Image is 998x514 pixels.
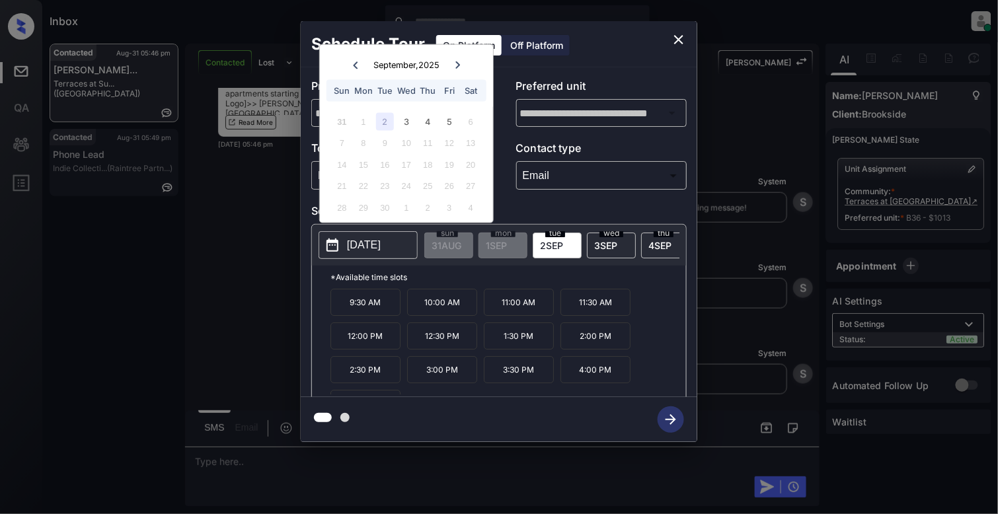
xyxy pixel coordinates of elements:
div: Not available Monday, September 15th, 2025 [354,155,372,173]
p: 11:30 AM [560,289,631,316]
div: Not available Tuesday, September 16th, 2025 [376,155,394,173]
div: Not available Saturday, September 13th, 2025 [462,134,480,152]
button: close [666,26,692,53]
div: Not available Wednesday, September 10th, 2025 [397,134,415,152]
div: Not available Tuesday, September 30th, 2025 [376,198,394,216]
p: 4:00 PM [560,356,631,383]
span: 2 SEP [540,240,563,251]
div: Choose Wednesday, September 3rd, 2025 [397,112,415,130]
div: Not available Thursday, September 11th, 2025 [419,134,437,152]
div: On Platform [436,35,502,55]
div: Not available Wednesday, October 1st, 2025 [397,198,415,216]
div: Not available Monday, September 8th, 2025 [354,134,372,152]
div: Choose Thursday, September 4th, 2025 [419,112,437,130]
div: Not available Wednesday, September 17th, 2025 [397,155,415,173]
p: Preferred community [311,78,482,99]
p: 1:30 PM [484,322,554,349]
button: btn-next [650,402,692,437]
div: Not available Sunday, September 14th, 2025 [333,155,351,173]
div: Sun [333,82,351,100]
div: September , 2025 [373,60,440,70]
button: [DATE] [319,231,418,259]
span: wed [599,229,623,237]
div: Mon [354,82,372,100]
div: Not available Wednesday, September 24th, 2025 [397,177,415,195]
p: 10:00 AM [407,289,477,316]
div: Not available Saturday, September 6th, 2025 [462,112,480,130]
div: date-select [587,233,636,258]
div: Fri [440,82,458,100]
p: Tour type [311,140,482,161]
div: Not available Friday, September 26th, 2025 [440,177,458,195]
span: thu [654,229,673,237]
p: 4:30 PM [330,390,401,417]
p: 3:00 PM [407,356,477,383]
span: tue [545,229,565,237]
p: 2:00 PM [560,322,631,349]
div: Not available Friday, September 19th, 2025 [440,155,458,173]
div: date-select [641,233,690,258]
p: Contact type [516,140,687,161]
div: Choose Tuesday, September 2nd, 2025 [376,112,394,130]
div: Not available Monday, September 1st, 2025 [354,112,372,130]
div: Not available Saturday, September 20th, 2025 [462,155,480,173]
div: Sat [462,82,480,100]
div: Email [519,165,684,186]
span: 4 SEP [648,240,672,251]
div: Not available Monday, September 29th, 2025 [354,198,372,216]
div: Not available Sunday, September 7th, 2025 [333,134,351,152]
p: [DATE] [347,237,381,253]
div: date-select [533,233,582,258]
span: 3 SEP [594,240,617,251]
div: Choose Friday, September 5th, 2025 [440,112,458,130]
div: Off Platform [504,35,570,55]
div: Wed [397,82,415,100]
div: month 2025-09 [324,111,488,218]
div: Not available Sunday, September 21st, 2025 [333,177,351,195]
h2: Schedule Tour [301,21,436,67]
div: Not available Thursday, October 2nd, 2025 [419,198,437,216]
p: 9:30 AM [330,289,401,316]
div: Not available Tuesday, September 9th, 2025 [376,134,394,152]
p: Preferred unit [516,78,687,99]
p: 11:00 AM [484,289,554,316]
div: Not available Thursday, September 18th, 2025 [419,155,437,173]
div: Not available Sunday, August 31st, 2025 [333,112,351,130]
p: *Available time slots [330,266,686,289]
p: 2:30 PM [330,356,401,383]
div: Not available Tuesday, September 23rd, 2025 [376,177,394,195]
p: 12:30 PM [407,322,477,349]
div: Not available Friday, September 12th, 2025 [440,134,458,152]
div: Not available Thursday, September 25th, 2025 [419,177,437,195]
div: In Person [315,165,479,186]
p: 3:30 PM [484,356,554,383]
div: Not available Saturday, October 4th, 2025 [462,198,480,216]
div: Not available Sunday, September 28th, 2025 [333,198,351,216]
div: Not available Saturday, September 27th, 2025 [462,177,480,195]
p: Select slot [311,203,687,224]
p: 12:00 PM [330,322,401,349]
div: Not available Friday, October 3rd, 2025 [440,198,458,216]
div: Thu [419,82,437,100]
div: Tue [376,82,394,100]
div: Not available Monday, September 22nd, 2025 [354,177,372,195]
